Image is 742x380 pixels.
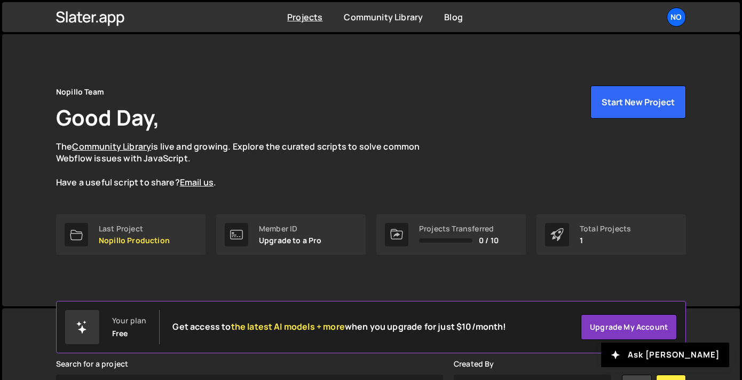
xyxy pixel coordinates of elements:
[622,360,661,368] label: View Mode
[112,329,128,338] div: Free
[72,141,151,152] a: Community Library
[667,7,686,27] a: No
[581,314,677,340] a: Upgrade my account
[580,224,631,233] div: Total Projects
[479,236,499,245] span: 0 / 10
[99,224,170,233] div: Last Project
[344,11,423,23] a: Community Library
[56,214,206,255] a: Last Project Nopillo Production
[56,86,104,98] div: Nopillo Team
[99,236,170,245] p: Nopillo Production
[172,322,506,332] h2: Get access to when you upgrade for just $10/month!
[601,343,729,367] button: Ask [PERSON_NAME]
[259,224,322,233] div: Member ID
[259,236,322,245] p: Upgrade to a Pro
[112,316,146,325] div: Your plan
[56,141,440,189] p: The is live and growing. Explore the curated scripts to solve common Webflow issues with JavaScri...
[56,103,160,132] h1: Good Day,
[419,224,499,233] div: Projects Transferred
[444,11,463,23] a: Blog
[580,236,631,245] p: 1
[231,321,345,332] span: the latest AI models + more
[590,86,686,119] button: Start New Project
[287,11,322,23] a: Projects
[56,360,128,368] label: Search for a project
[454,360,494,368] label: Created By
[180,176,214,188] a: Email us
